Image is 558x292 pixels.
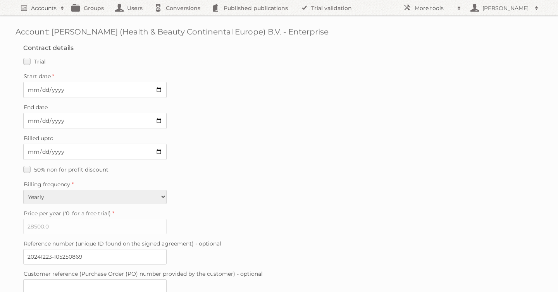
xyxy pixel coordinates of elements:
span: Customer reference (Purchase Order (PO) number provided by the customer) - optional [24,270,263,277]
h1: Account: [PERSON_NAME] (Health & Beauty Continental Europe) B.V. - Enterprise [15,27,542,36]
span: End date [24,104,48,111]
legend: Contract details [23,44,74,52]
h2: Accounts [31,4,57,12]
span: 50% non for profit discount [34,166,108,173]
span: Billing frequency [24,181,70,188]
span: Start date [24,73,51,80]
span: Reference number (unique ID found on the signed agreement) - optional [24,240,221,247]
span: Billed upto [24,135,53,142]
span: Trial [34,58,46,65]
span: Price per year ('0' for a free trial) [24,210,111,217]
h2: More tools [415,4,453,12]
h2: [PERSON_NAME] [480,4,531,12]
